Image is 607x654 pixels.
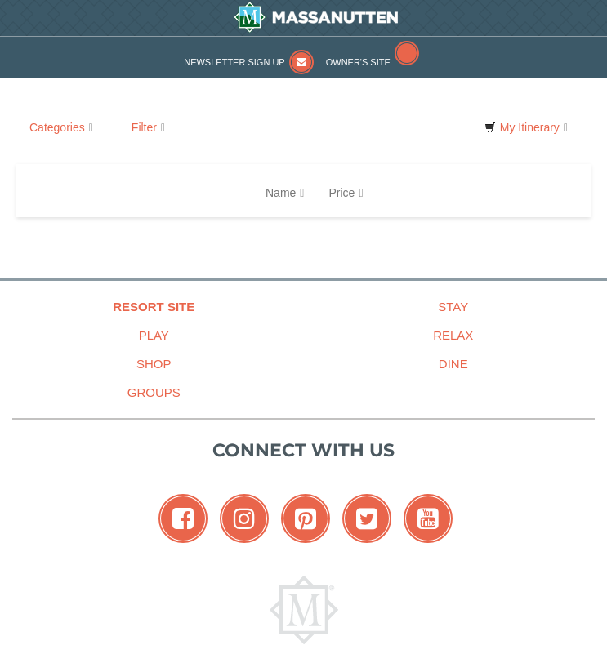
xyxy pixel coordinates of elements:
img: Massanutten Resort Logo [234,2,398,33]
a: Play [4,321,304,349]
a: Relax [304,321,604,349]
img: Massanutten Resort Logo [270,576,338,644]
span: Owner's Site [326,57,391,67]
a: Dine [304,349,604,378]
span: Newsletter Sign Up [184,57,284,67]
a: Shop [4,349,304,378]
a: Price [316,176,375,209]
a: Resort Site [4,292,304,321]
a: Massanutten Resort [25,2,607,33]
a: Categories [16,115,106,140]
a: Owner's Site [326,57,419,67]
a: Stay [304,292,604,321]
a: Newsletter Sign Up [184,57,313,67]
a: Groups [4,378,304,407]
p: Connect with us [12,437,595,464]
a: My Itinerary [474,115,578,140]
a: Filter [118,115,178,140]
a: Name [253,176,316,209]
